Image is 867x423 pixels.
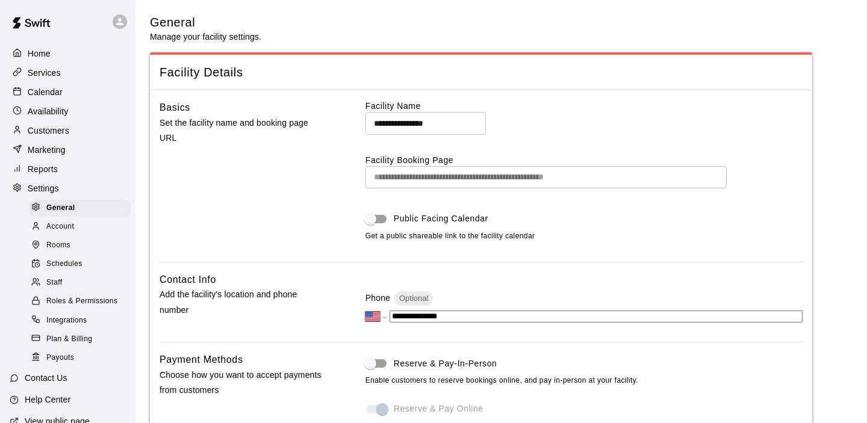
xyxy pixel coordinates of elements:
[160,116,327,146] p: Set the facility name and booking page URL
[394,403,483,415] span: Reserve & Pay Online
[394,212,488,225] span: Public Facing Calendar
[46,221,74,233] span: Account
[160,100,190,116] h6: Basics
[29,292,135,311] a: Roles & Permissions
[160,368,327,398] p: Choose how you want to accept payments from customers
[28,105,69,117] p: Availability
[29,331,131,348] div: Plan & Billing
[29,274,131,291] div: Staff
[365,154,803,166] label: Facility Booking Page
[25,372,67,384] p: Contact Us
[28,48,51,60] p: Home
[28,182,59,194] p: Settings
[28,125,69,137] p: Customers
[365,292,390,304] p: Phone
[365,375,803,387] span: Enable customers to reserve bookings online, and pay in-person at your facility.
[29,274,135,292] a: Staff
[46,277,62,289] span: Staff
[29,217,135,236] a: Account
[29,350,131,366] div: Payouts
[150,31,261,43] p: Manage your facility settings.
[29,199,135,217] a: General
[29,218,131,235] div: Account
[46,239,70,252] span: Rooms
[150,14,261,31] h5: General
[10,102,126,120] a: Availability
[160,272,216,288] h6: Contact Info
[10,122,126,140] a: Customers
[29,311,135,330] a: Integrations
[29,348,135,367] a: Payouts
[29,293,131,310] div: Roles & Permissions
[28,144,66,156] p: Marketing
[160,287,327,317] p: Add the facility's location and phone number
[10,83,126,101] a: Calendar
[394,294,433,303] span: Optional
[28,86,63,98] p: Calendar
[28,163,58,175] p: Reports
[29,256,131,273] div: Schedules
[29,255,135,274] a: Schedules
[46,295,117,307] span: Roles & Permissions
[160,352,243,368] h6: Payment Methods
[25,394,70,406] p: Help Center
[10,45,126,63] a: Home
[46,352,74,364] span: Payouts
[46,202,75,214] span: General
[160,64,803,81] span: Facility Details
[46,315,87,327] span: Integrations
[10,141,126,159] a: Marketing
[29,236,135,255] a: Rooms
[29,330,135,348] a: Plan & Billing
[29,200,131,217] div: General
[10,64,126,82] a: Services
[29,237,131,254] div: Rooms
[365,230,535,242] span: Get a public shareable link to the facility calendar
[46,258,82,270] span: Schedules
[394,357,497,370] span: Reserve & Pay-In-Person
[10,160,126,178] a: Reports
[29,312,131,329] div: Integrations
[365,100,803,112] label: Facility Name
[10,179,126,197] a: Settings
[28,67,61,79] p: Services
[46,333,92,345] span: Plan & Billing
